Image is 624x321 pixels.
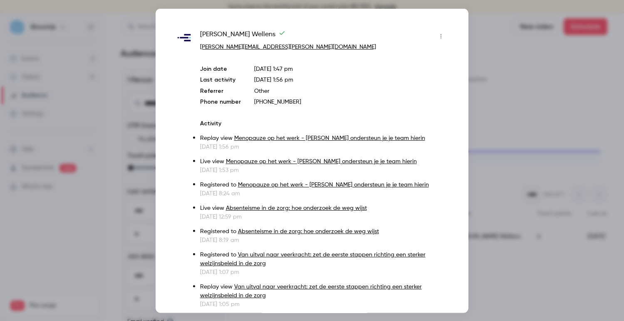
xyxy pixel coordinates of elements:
[200,282,448,300] p: Replay view
[200,29,285,42] span: [PERSON_NAME] Wellens
[200,189,448,197] p: [DATE] 8:24 am
[200,75,241,84] p: Last activity
[200,180,448,189] p: Registered to
[238,228,379,234] a: Absenteisme in de zorg: hoe onderzoek de weg wijst
[200,97,241,106] p: Phone number
[200,250,448,268] p: Registered to
[200,204,448,212] p: Live view
[200,212,448,221] p: [DATE] 12:59 pm
[200,134,448,142] p: Replay view
[200,119,448,127] p: Activity
[200,44,376,50] a: [PERSON_NAME][EMAIL_ADDRESS][PERSON_NAME][DOMAIN_NAME]
[200,251,426,266] a: Van uitval naar veerkracht: zet de eerste stappen richting een sterker welzijnsbeleid in de zorg
[200,236,448,244] p: [DATE] 8:19 am
[200,157,448,166] p: Live view
[254,97,448,106] p: [PHONE_NUMBER]
[200,142,448,151] p: [DATE] 1:56 pm
[226,158,417,164] a: Menopauze op het werk - [PERSON_NAME] ondersteun je je team hierin
[254,77,293,82] span: [DATE] 1:56 pm
[200,268,448,276] p: [DATE] 1:07 pm
[234,135,425,141] a: Menopauze op het werk - [PERSON_NAME] ondersteun je je team hierin
[200,87,241,95] p: Referrer
[238,182,429,187] a: Menopauze op het werk - [PERSON_NAME] ondersteun je je team hierin
[200,65,241,73] p: Join date
[200,166,448,174] p: [DATE] 1:53 pm
[254,65,448,73] p: [DATE] 1:47 pm
[200,284,422,298] a: Van uitval naar veerkracht: zet de eerste stappen richting een sterker welzijnsbeleid in de zorg
[176,30,192,45] img: vagga.be
[200,227,448,236] p: Registered to
[200,300,448,308] p: [DATE] 1:05 pm
[226,205,367,211] a: Absenteisme in de zorg: hoe onderzoek de weg wijst
[254,87,448,95] p: Other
